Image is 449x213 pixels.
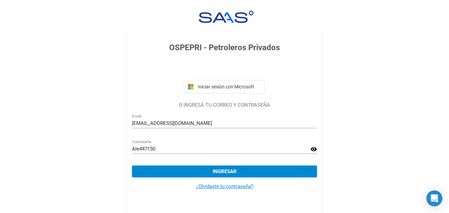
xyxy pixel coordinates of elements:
[426,190,442,206] div: Open Intercom Messenger
[132,165,317,177] button: Ingresar
[196,183,253,189] a: ¿Olvidaste tu contraseña?
[181,61,268,75] iframe: Botón de Acceder con Google
[132,42,317,53] h3: OSPEPRI - Petroleros Privados
[213,168,237,174] span: Ingresar
[132,101,317,109] p: O INGRESÁ TU CORREO Y CONTRASEÑA
[196,84,262,89] span: Iniciar sesión con Microsoft
[185,80,265,93] button: Iniciar sesión con Microsoft
[310,145,317,153] mat-icon: visibility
